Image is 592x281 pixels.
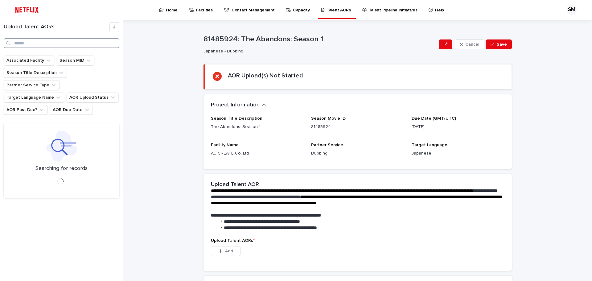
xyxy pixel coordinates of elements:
img: ifQbXi3ZQGMSEF7WDB7W [12,4,42,16]
p: Japanese - Dubbing [203,49,434,54]
p: 81485924 [311,124,404,130]
span: Save [497,42,507,47]
span: Facility Name [211,143,239,147]
h1: Upload Talent AORs [4,24,109,31]
button: Season MID [57,56,94,65]
span: Cancel [465,42,479,47]
button: Add [211,246,240,256]
h2: Upload Talent AOR [211,181,259,188]
p: [DATE] [412,124,504,130]
span: Upload Talent AORs [211,238,255,243]
h2: AOR Upload(s) Not Started [228,72,303,79]
p: AC CREATE Co. Ltd. [211,150,304,157]
p: 81485924: The Abandons: Season 1 [203,35,436,44]
span: Add [225,249,233,253]
button: AOR Due Date [50,105,93,115]
span: Partner Service [311,143,343,147]
p: Dubbing [311,150,404,157]
span: Target Language [412,143,447,147]
button: Season Title Description [4,68,67,78]
span: Due Date (GMT/UTC) [412,116,456,121]
button: Save [486,39,512,49]
button: Partner Service Type [4,80,60,90]
span: Season Movie ID [311,116,346,121]
button: AOR Upload Status [67,93,119,102]
button: AOR Past Due? [4,105,47,115]
p: Japanese [412,150,504,157]
button: Cancel [455,39,484,49]
p: The Abandons: Season 1 [211,124,304,130]
span: Season Title Description [211,116,262,121]
button: Associated Facility [4,56,54,65]
div: SM [567,5,577,15]
input: Search [4,38,119,48]
p: Searching for records [35,165,88,172]
button: Target Language Name [4,93,64,102]
button: Project Information [211,102,266,109]
h2: Project Information [211,102,260,109]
